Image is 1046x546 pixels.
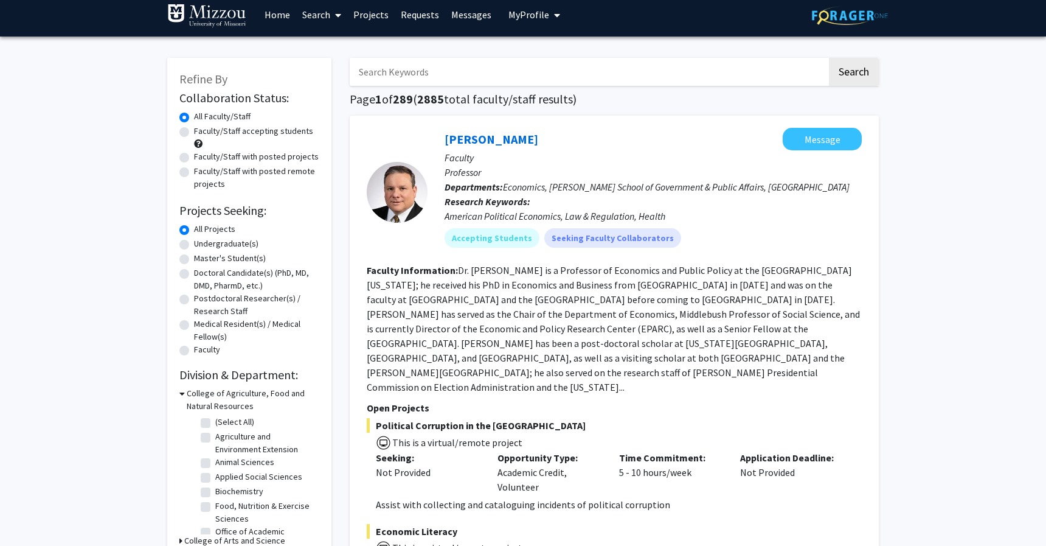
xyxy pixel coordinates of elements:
[187,387,319,413] h3: College of Agriculture, Food and Natural Resources
[179,91,319,105] h2: Collaboration Status:
[367,524,862,539] span: Economic Literacy
[167,4,246,28] img: University of Missouri Logo
[829,58,879,86] button: Search
[610,450,732,494] div: 5 - 10 hours/week
[503,181,850,193] span: Economics, [PERSON_NAME] School of Government & Public Affairs, [GEOGRAPHIC_DATA]
[179,368,319,382] h2: Division & Department:
[375,91,382,107] span: 1
[488,450,610,494] div: Academic Credit, Volunteer
[194,150,319,163] label: Faculty/Staff with posted projects
[445,209,862,223] div: American Political Economics, Law & Regulation, Health
[194,343,220,356] label: Faculty
[215,416,254,429] label: (Select All)
[194,110,251,123] label: All Faculty/Staff
[9,491,52,537] iframe: Chat
[783,128,862,150] button: Message Jeff Milyo
[367,401,862,415] p: Open Projects
[445,195,530,208] b: Research Keywords:
[215,430,316,456] label: Agriculture and Environment Extension
[194,318,319,343] label: Medical Resident(s) / Medical Fellow(s)
[194,237,258,250] label: Undergraduate(s)
[194,125,313,138] label: Faculty/Staff accepting students
[445,165,862,180] p: Professor
[445,228,539,248] mat-chip: Accepting Students
[393,91,413,107] span: 289
[508,9,549,21] span: My Profile
[350,58,827,86] input: Search Keywords
[376,450,479,465] p: Seeking:
[194,223,235,236] label: All Projects
[215,500,316,525] label: Food, Nutrition & Exercise Sciences
[376,465,479,480] div: Not Provided
[367,264,458,276] b: Faculty Information:
[215,471,302,483] label: Applied Social Sciences
[194,165,319,191] label: Faculty/Staff with posted remote projects
[194,252,266,265] label: Master's Student(s)
[350,92,879,107] h1: Page of ( total faculty/staff results)
[376,497,862,512] p: Assist with collecting and cataloguing incidents of political corruption
[417,91,444,107] span: 2885
[812,6,888,25] img: ForagerOne Logo
[179,71,227,86] span: Refine By
[215,485,263,498] label: Biochemistry
[445,150,862,165] p: Faculty
[544,228,681,248] mat-chip: Seeking Faculty Collaborators
[367,418,862,433] span: Political Corruption in the [GEOGRAPHIC_DATA]
[194,292,319,318] label: Postdoctoral Researcher(s) / Research Staff
[179,203,319,218] h2: Projects Seeking:
[215,456,274,469] label: Animal Sciences
[194,267,319,292] label: Doctoral Candidate(s) (PhD, MD, DMD, PharmD, etc.)
[391,436,522,449] span: This is a virtual/remote project
[619,450,722,465] p: Time Commitment:
[445,131,538,147] a: [PERSON_NAME]
[497,450,601,465] p: Opportunity Type:
[367,264,860,393] fg-read-more: Dr. [PERSON_NAME] is a Professor of Economics and Public Policy at the [GEOGRAPHIC_DATA][US_STATE...
[740,450,843,465] p: Application Deadline:
[731,450,853,494] div: Not Provided
[445,181,503,193] b: Departments:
